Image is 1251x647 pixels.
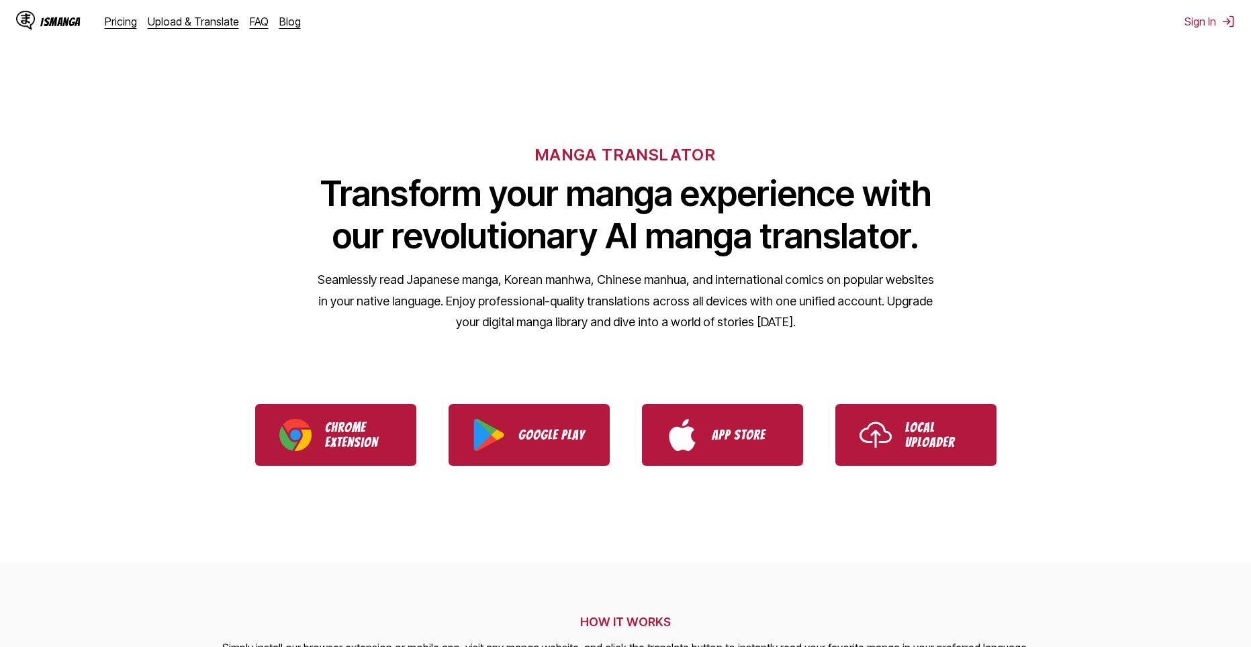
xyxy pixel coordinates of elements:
button: Sign In [1185,15,1235,28]
img: Google Play logo [473,419,505,451]
h6: MANGA TRANSLATOR [535,145,716,164]
img: Sign out [1221,15,1235,28]
img: IsManga Logo [16,11,35,30]
img: Upload icon [860,419,892,451]
a: FAQ [250,15,269,28]
img: Chrome logo [279,419,312,451]
h2: HOW IT WORKS [222,615,1029,629]
a: Pricing [105,15,137,28]
p: App Store [712,428,779,442]
h1: Transform your manga experience with our revolutionary AI manga translator. [317,172,935,257]
a: IsManga LogoIsManga [16,11,105,32]
p: Local Uploader [905,420,972,450]
a: Blog [279,15,301,28]
p: Chrome Extension [325,420,392,450]
a: Download IsManga from App Store [642,404,803,466]
a: Download IsManga Chrome Extension [255,404,416,466]
a: Download IsManga from Google Play [449,404,610,466]
p: Google Play [518,428,586,442]
div: IsManga [40,15,81,28]
a: Use IsManga Local Uploader [835,404,997,466]
a: Upload & Translate [148,15,239,28]
p: Seamlessly read Japanese manga, Korean manhwa, Chinese manhua, and international comics on popula... [317,269,935,333]
img: App Store logo [666,419,698,451]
